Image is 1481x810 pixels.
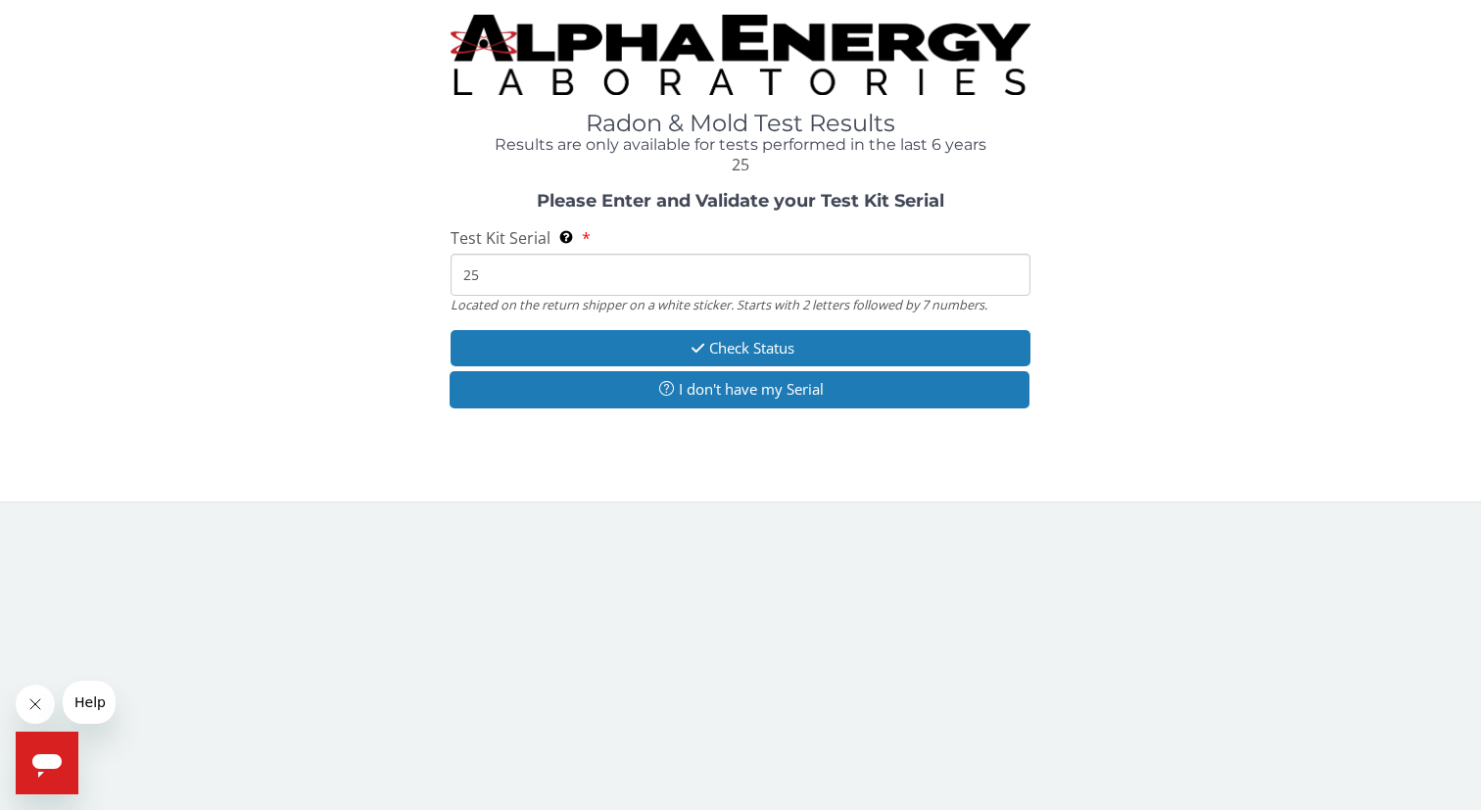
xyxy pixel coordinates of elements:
img: TightCrop.jpg [451,15,1031,95]
iframe: Button to launch messaging window [16,732,78,794]
div: Located on the return shipper on a white sticker. Starts with 2 letters followed by 7 numbers. [451,296,1031,313]
iframe: Message from company [63,681,116,724]
span: 25 [732,154,749,175]
button: I don't have my Serial [450,371,1030,407]
button: Check Status [451,330,1031,366]
h4: Results are only available for tests performed in the last 6 years [451,136,1031,154]
h1: Radon & Mold Test Results [451,111,1031,136]
iframe: Close message [16,685,55,724]
strong: Please Enter and Validate your Test Kit Serial [537,190,944,212]
span: Test Kit Serial [451,227,550,249]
